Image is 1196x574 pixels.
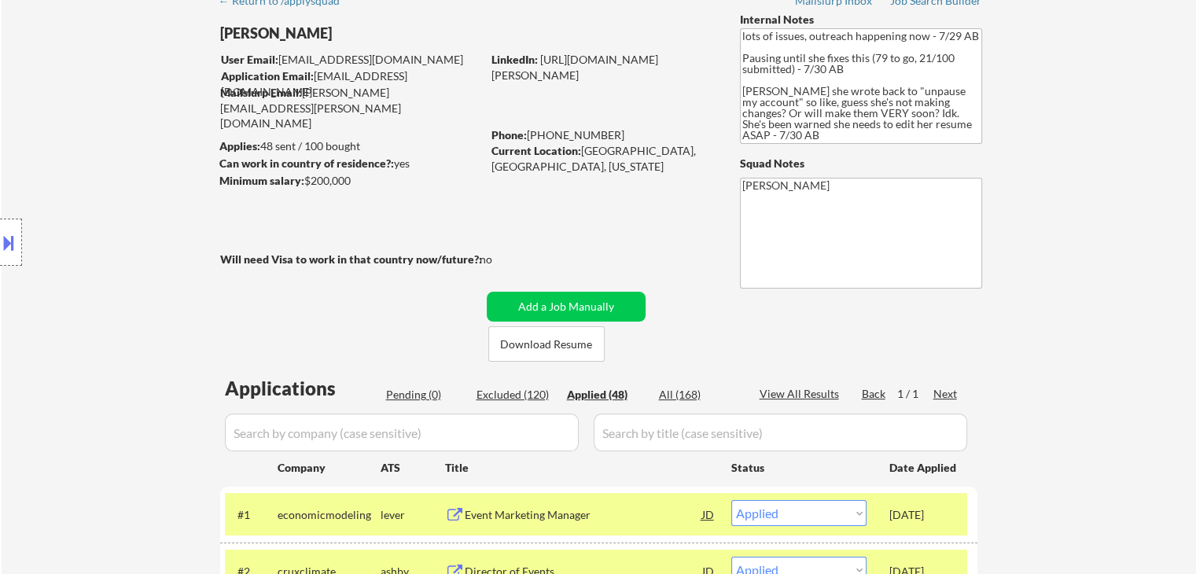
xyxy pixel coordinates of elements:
div: [PERSON_NAME][EMAIL_ADDRESS][PERSON_NAME][DOMAIN_NAME] [220,85,481,131]
div: JD [701,500,716,528]
strong: Current Location: [491,144,581,157]
div: [DATE] [889,507,959,523]
div: ATS [381,460,445,476]
button: Add a Job Manually [487,292,646,322]
div: #1 [237,507,265,523]
button: Download Resume [488,326,605,362]
div: Applications [225,379,381,398]
div: 48 sent / 100 bought [219,138,481,154]
div: yes [219,156,477,171]
strong: LinkedIn: [491,53,538,66]
div: [PHONE_NUMBER] [491,127,714,143]
div: $200,000 [219,173,481,189]
div: All (168) [659,387,738,403]
div: Applied (48) [567,387,646,403]
div: Squad Notes [740,156,982,171]
strong: Mailslurp Email: [220,86,302,99]
strong: Application Email: [221,69,314,83]
input: Search by company (case sensitive) [225,414,579,451]
div: Internal Notes [740,12,982,28]
strong: User Email: [221,53,278,66]
div: Title [445,460,716,476]
a: [URL][DOMAIN_NAME][PERSON_NAME] [491,53,658,82]
div: [GEOGRAPHIC_DATA], [GEOGRAPHIC_DATA], [US_STATE] [491,143,714,174]
div: [EMAIL_ADDRESS][DOMAIN_NAME] [221,68,481,99]
div: Date Applied [889,460,959,476]
div: no [480,252,524,267]
strong: Phone: [491,128,527,142]
strong: Will need Visa to work in that country now/future?: [220,252,482,266]
div: [PERSON_NAME] [220,24,543,43]
div: Pending (0) [386,387,465,403]
div: Event Marketing Manager [465,507,702,523]
div: Company [278,460,381,476]
div: economicmodeling [278,507,381,523]
div: View All Results [760,386,844,402]
strong: Can work in country of residence?: [219,156,394,170]
div: Back [862,386,887,402]
div: 1 / 1 [897,386,933,402]
div: lever [381,507,445,523]
div: Next [933,386,959,402]
div: [EMAIL_ADDRESS][DOMAIN_NAME] [221,52,481,68]
div: Excluded (120) [477,387,555,403]
div: Status [731,453,867,481]
input: Search by title (case sensitive) [594,414,967,451]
